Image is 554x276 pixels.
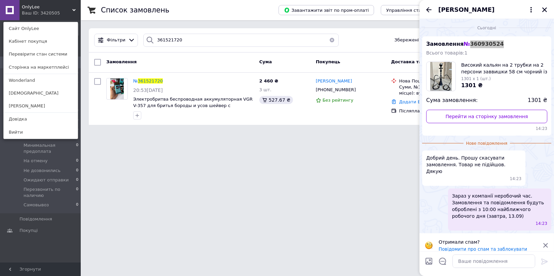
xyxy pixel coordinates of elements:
[4,61,78,74] a: Сторінка на маркетплейсі
[76,202,78,208] span: 0
[4,113,78,126] a: Довідка
[381,5,443,15] button: Управління статусами
[425,241,433,249] img: :face_with_monocle:
[133,97,253,114] a: Электробритва беспроводная аккумуляторная VGR V-357 для бритья бороды и усов шейвер с триммером
[325,34,339,47] button: Очистить
[4,87,78,100] a: [DEMOGRAPHIC_DATA]
[426,154,521,175] span: Добрий день. Прошу скасувати замовлення. Товар не підійшов. Дякую
[284,7,369,13] span: Завантажити звіт по пром-оплаті
[425,6,433,14] button: Назад
[259,87,271,92] span: 3 шт.
[316,78,352,83] span: [PERSON_NAME]
[510,176,522,182] span: 14:23 12.09.2025
[426,126,547,132] span: 14:23 12.09.2025
[259,96,293,104] div: 527.67 ₴
[110,78,124,99] img: Фото товару
[4,126,78,139] a: Вийти
[4,74,78,87] a: Wonderland
[279,5,374,15] button: Завантажити звіт по пром-оплаті
[438,5,494,14] span: [PERSON_NAME]
[461,82,483,89] span: 1301 ₴
[475,25,499,31] span: Сьогодні
[76,158,78,164] span: 0
[461,76,491,81] span: 1301 x 1 (шт.)
[24,158,47,164] span: На отмену
[399,78,476,84] div: Нова Пошта
[395,37,440,43] span: Збережені фільтри:
[22,4,72,10] span: OnlyLee
[426,97,478,104] span: Сума замовлення:
[464,41,504,47] span: № 360930524
[20,216,52,222] span: Повідомлення
[452,193,547,219] span: Зараз у компанії неробочий час. Замовлення та повідомлення будуть оброблені з 10:00 найближчого р...
[106,78,128,100] a: Фото товару
[133,78,138,83] span: №
[101,6,169,14] h1: Список замовлень
[323,98,354,103] span: Без рейтингу
[106,59,137,64] span: Замовлення
[22,10,50,16] div: Ваш ID: 3420505
[438,257,447,266] button: Відкрити шаблони відповідей
[24,142,76,154] span: Минимальная предоплата
[439,247,527,252] button: Повідомити про спам та заблокувати
[24,202,49,208] span: Самовывоз
[399,108,476,114] div: Післяплата
[76,168,78,174] span: 0
[24,177,69,183] span: Ожидают отправки
[107,37,125,43] span: Фільтри
[426,50,468,56] span: Всього товарів: 1
[4,48,78,61] a: Перевірити стан системи
[4,22,78,35] a: Сайт OnlyLee
[76,186,78,199] span: 0
[426,110,547,123] a: Перейти на сторінку замовлення
[430,62,452,91] img: 6525252182_w160_h160_visokij-kalyan-na.jpg
[535,221,547,227] span: 14:23 12.09.2025
[76,177,78,183] span: 0
[391,59,441,64] span: Доставка та оплата
[76,142,78,154] span: 0
[133,78,163,83] a: №361521720
[399,84,476,96] div: Суми, №17 (до 30 кг на одне місце): вул. Паркова, 4/1
[422,24,551,31] div: 12.09.2025
[259,59,272,64] span: Cума
[439,239,539,245] p: Отримали спам?
[438,5,535,14] button: [PERSON_NAME]
[24,168,61,174] span: Не дозвонились
[133,88,163,93] span: 20:53[DATE]
[461,62,547,75] span: Високий кальян на 2 трубки на 2 персони заввишки 58 см чорний із силіконовою чашею та калаудом
[386,8,438,13] span: Управління статусами
[426,41,504,47] span: Замовлення
[316,59,340,64] span: Покупець
[24,186,76,199] span: Перезвонить по наличию
[4,100,78,112] a: [PERSON_NAME]
[4,35,78,48] a: Кабінет покупця
[464,141,510,146] span: Нове повідомлення
[541,6,549,14] button: Закрити
[316,87,356,92] span: [PHONE_NUMBER]
[528,97,547,104] span: 1301 ₴
[316,78,352,84] a: [PERSON_NAME]
[138,78,163,83] span: 361521720
[20,228,38,234] span: Покупці
[143,34,339,47] input: Пошук за номером замовлення, ПІБ покупця, номером телефону, Email, номером накладної
[259,78,278,83] span: 2 460 ₴
[399,99,424,104] a: Додати ЕН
